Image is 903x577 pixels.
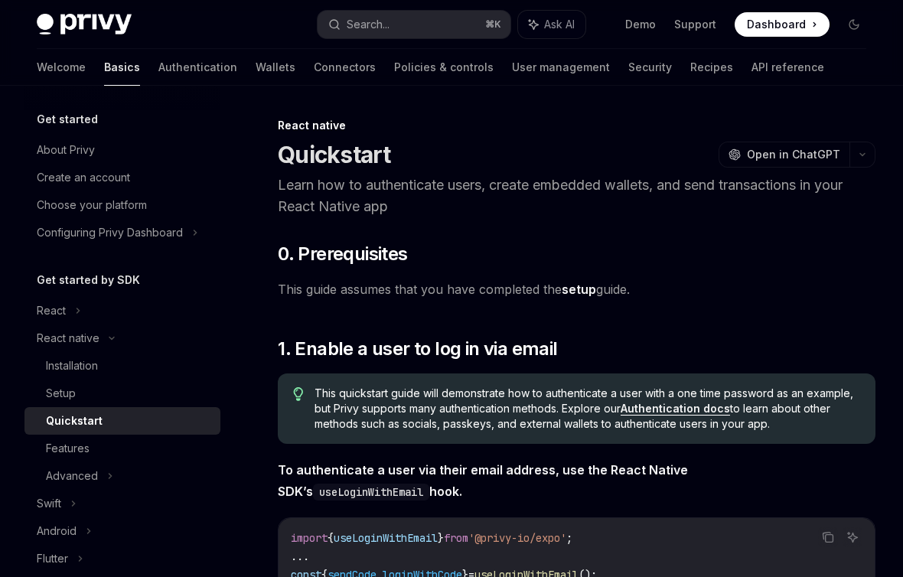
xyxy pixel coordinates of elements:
button: Toggle dark mode [842,12,866,37]
span: ⌘ K [485,18,501,31]
a: Welcome [37,49,86,86]
span: Open in ChatGPT [747,147,840,162]
div: Advanced [46,467,98,485]
a: API reference [751,49,824,86]
a: Installation [24,352,220,380]
a: Quickstart [24,407,220,435]
div: Create an account [37,168,130,187]
span: Ask AI [544,17,575,32]
p: Learn how to authenticate users, create embedded wallets, and send transactions in your React Nat... [278,174,875,217]
span: ; [566,531,572,545]
a: Support [674,17,716,32]
a: Connectors [314,49,376,86]
code: useLoginWithEmail [313,484,429,500]
a: Features [24,435,220,462]
a: Dashboard [735,12,830,37]
span: useLoginWithEmail [334,531,438,545]
span: '@privy-io/expo' [468,531,566,545]
span: 1. Enable a user to log in via email [278,337,557,361]
div: Search... [347,15,390,34]
span: This guide assumes that you have completed the guide. [278,279,875,300]
a: Recipes [690,49,733,86]
a: User management [512,49,610,86]
strong: To authenticate a user via their email address, use the React Native SDK’s hook. [278,462,688,499]
span: from [444,531,468,545]
div: About Privy [37,141,95,159]
button: Search...⌘K [318,11,511,38]
button: Ask AI [843,527,862,547]
div: Quickstart [46,412,103,430]
span: 0. Prerequisites [278,242,407,266]
button: Open in ChatGPT [719,142,849,168]
div: React native [278,118,875,133]
div: Features [46,439,90,458]
div: React [37,302,66,320]
div: Setup [46,384,76,403]
div: Choose your platform [37,196,147,214]
h5: Get started [37,110,98,129]
a: Setup [24,380,220,407]
img: dark logo [37,14,132,35]
div: Android [37,522,77,540]
a: setup [562,282,596,298]
a: Authentication docs [621,402,730,416]
a: Choose your platform [24,191,220,219]
span: } [438,531,444,545]
div: Swift [37,494,61,513]
span: ... [291,549,309,563]
a: Policies & controls [394,49,494,86]
span: import [291,531,328,545]
a: Create an account [24,164,220,191]
div: Flutter [37,549,68,568]
a: Demo [625,17,656,32]
div: Configuring Privy Dashboard [37,223,183,242]
span: Dashboard [747,17,806,32]
div: Installation [46,357,98,375]
span: This quickstart guide will demonstrate how to authenticate a user with a one time password as an ... [315,386,860,432]
h1: Quickstart [278,141,391,168]
h5: Get started by SDK [37,271,140,289]
button: Ask AI [518,11,585,38]
svg: Tip [293,387,304,401]
a: Security [628,49,672,86]
div: React native [37,329,99,347]
a: Wallets [256,49,295,86]
span: { [328,531,334,545]
a: Basics [104,49,140,86]
button: Copy the contents from the code block [818,527,838,547]
a: About Privy [24,136,220,164]
a: Authentication [158,49,237,86]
